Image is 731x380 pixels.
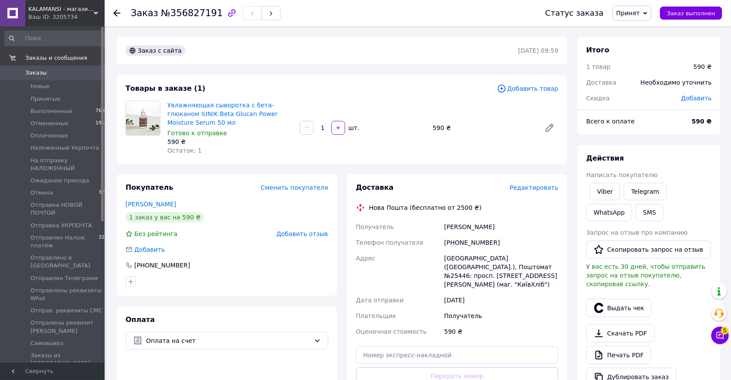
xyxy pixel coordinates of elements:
span: Заказы и сообщения [25,54,87,62]
span: Отправлен Налож. платёж [31,234,99,250]
button: Заказ выполнен [660,7,722,20]
div: [PHONE_NUMBER] [133,261,191,270]
span: Отпралены реквизит [PERSON_NAME] [31,319,105,335]
span: Отмена [31,189,53,197]
div: 590 ₴ [694,62,712,71]
a: Скачать PDF [586,324,655,342]
span: Отправка УКРПОЧТА [31,222,92,229]
div: [GEOGRAPHIC_DATA] ([GEOGRAPHIC_DATA].), Поштомат №25446: просп. [STREET_ADDRESS][PERSON_NAME] (ма... [442,250,560,292]
span: Товары в заказе (1) [126,84,205,92]
div: 1 заказ у вас на 590 ₴ [126,212,204,223]
div: Необходимо уточнить [636,73,717,92]
span: 1959 [95,120,108,127]
span: №356827191 [161,8,223,18]
span: Написать покупателю [586,171,658,178]
a: Редактировать [541,119,558,137]
div: Ваш ID: 3205734 [28,13,105,21]
span: Плательщик [356,312,397,319]
div: [PHONE_NUMBER] [442,235,560,250]
input: Поиск [4,31,109,46]
span: Заказы [25,69,47,77]
span: Покупатель [126,183,173,192]
span: Телефон получателя [356,239,424,246]
span: Заказы из [GEOGRAPHIC_DATA] [31,352,105,367]
span: Выполненные [31,107,72,115]
div: Статус заказа [545,9,604,17]
span: Получатель [356,223,394,230]
span: Сменить покупателя [261,184,328,191]
span: Доставка [356,183,394,192]
div: Вернуться назад [113,9,120,17]
span: Самовывоз [31,339,63,347]
div: [PERSON_NAME] [442,219,560,235]
div: Нова Пошта (бесплатно от 2500 ₴) [367,203,484,212]
span: Действия [586,154,624,162]
span: Отправлен Телеграмм [31,274,98,282]
span: Наложенный Укрпочта [31,144,99,152]
span: Адрес [356,255,375,262]
span: Оплата на счет [146,336,310,346]
span: Остаток: 1 [167,147,202,154]
span: Добавить [134,246,165,253]
span: Отправлены реквизиты What [31,287,105,302]
div: Заказ с сайта [126,45,185,56]
span: Отправка НОВОЙ ПОЧТОЙ [31,201,105,217]
span: 321 [99,189,108,197]
a: [PERSON_NAME] [126,201,176,208]
span: KALAMANSI - магазин оригинальной косметики из Южной Кореи [28,5,94,13]
div: 590 ₴ [429,122,537,134]
span: Скидка [586,95,610,102]
div: 590 ₴ [442,324,560,339]
input: Номер экспресс-накладной [356,346,559,364]
button: SMS [636,204,663,221]
span: Заказ [131,8,158,18]
span: Заказ выполнен [667,10,715,17]
button: Скопировать запрос на отзыв [586,240,711,259]
span: Дата отправки [356,297,404,304]
div: [DATE] [442,292,560,308]
span: 5 [721,327,729,335]
span: Отправ. реквизиты СМС [31,307,102,315]
span: Принят [616,10,640,17]
span: Отмененные [31,120,68,127]
span: Оплата [126,315,155,324]
span: Добавить [681,95,712,102]
a: Печать PDF [586,346,651,364]
span: Принятые [31,95,61,103]
a: Увлажняющая сыворотка с бета-глюканом IUNIK Beta Glucan Power Moisture Serum 50 мл [167,102,278,126]
span: У вас есть 30 дней, чтобы отправить запрос на отзыв покупателю, скопировав ссылку. [586,263,705,288]
span: 7698 [95,107,108,115]
span: Готово к отправке [167,130,227,137]
span: Новые [31,82,50,90]
span: Доставка [586,79,616,86]
b: 590 ₴ [692,118,712,125]
span: Итого [586,46,609,54]
time: [DATE] 09:59 [518,47,558,54]
button: Выдать чек [586,299,652,317]
div: шт. [346,123,360,132]
span: Запрос на отзыв про компанию [586,229,688,236]
span: Редактировать [510,184,558,191]
span: Отправлено в [GEOGRAPHIC_DATA] [31,254,105,270]
span: 1 товар [586,63,611,70]
span: Оценочная стоимость [356,328,427,335]
a: WhatsApp [586,204,632,221]
div: Получатель [442,308,560,324]
div: 590 ₴ [167,137,293,146]
span: Без рейтинга [134,230,177,237]
a: Telegram [624,183,666,200]
span: Всего к оплате [586,118,635,125]
span: 329 [99,234,108,250]
a: Viber [590,183,620,200]
span: На отправку НАЛОЖЕННЫЙ [31,157,105,172]
span: Добавить товар [497,84,558,93]
img: Увлажняющая сыворотка с бета-глюканом IUNIK Beta Glucan Power Moisture Serum 50 мл [126,101,160,135]
span: Ожидание прихода [31,177,89,185]
button: Чат с покупателем5 [711,327,729,344]
span: Добавить отзыв [276,230,328,237]
span: Оплаченные [31,132,68,140]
